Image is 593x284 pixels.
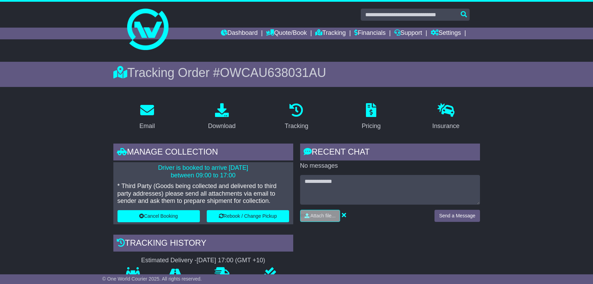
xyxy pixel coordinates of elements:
button: Cancel Booking [117,210,200,222]
a: Insurance [428,101,464,133]
div: Insurance [432,121,460,131]
div: [DATE] 17:00 (GMT +10) [197,257,265,264]
a: Settings [431,28,461,39]
div: Tracking history [113,235,293,253]
a: Support [394,28,422,39]
p: Driver is booked to arrive [DATE] between 09:00 to 17:00 [117,164,289,179]
div: Tracking [285,121,308,131]
a: Email [135,101,159,133]
span: OWCAU638031AU [220,66,326,80]
span: © One World Courier 2025. All rights reserved. [102,276,202,282]
a: Dashboard [221,28,258,39]
p: No messages [300,162,480,170]
a: Pricing [357,101,385,133]
button: Rebook / Change Pickup [207,210,289,222]
a: Financials [354,28,386,39]
a: Download [204,101,240,133]
div: Pricing [362,121,381,131]
div: Email [139,121,155,131]
a: Quote/Book [266,28,307,39]
div: Tracking Order # [113,65,480,80]
div: Download [208,121,236,131]
div: RECENT CHAT [300,144,480,162]
div: Estimated Delivery - [113,257,293,264]
a: Tracking [280,101,313,133]
a: Tracking [315,28,346,39]
div: Manage collection [113,144,293,162]
button: Send a Message [434,210,480,222]
p: * Third Party (Goods being collected and delivered to third party addresses) please send all atta... [117,183,289,205]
